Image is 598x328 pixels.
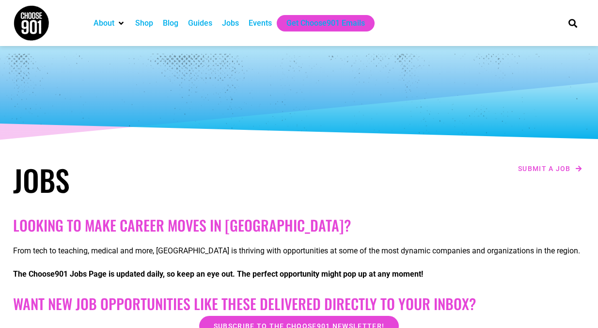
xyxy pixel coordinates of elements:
[163,17,178,29] a: Blog
[89,15,552,31] nav: Main nav
[13,245,585,257] p: From tech to teaching, medical and more, [GEOGRAPHIC_DATA] is thriving with opportunities at some...
[89,15,130,31] div: About
[13,162,294,197] h1: Jobs
[565,15,581,31] div: Search
[13,295,585,312] h2: Want New Job Opportunities like these Delivered Directly to your Inbox?
[222,17,239,29] a: Jobs
[13,269,423,279] strong: The Choose901 Jobs Page is updated daily, so keep an eye out. The perfect opportunity might pop u...
[518,165,571,172] span: Submit a job
[13,217,585,234] h2: Looking to make career moves in [GEOGRAPHIC_DATA]?
[515,162,585,175] a: Submit a job
[94,17,114,29] a: About
[249,17,272,29] a: Events
[286,17,365,29] a: Get Choose901 Emails
[135,17,153,29] a: Shop
[188,17,212,29] a: Guides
